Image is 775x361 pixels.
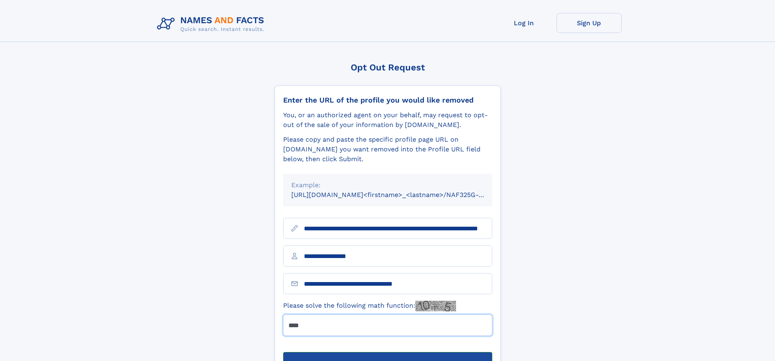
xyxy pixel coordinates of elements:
[291,191,508,199] small: [URL][DOMAIN_NAME]<firstname>_<lastname>/NAF325G-xxxxxxxx
[154,13,271,35] img: Logo Names and Facts
[291,180,484,190] div: Example:
[283,135,492,164] div: Please copy and paste the specific profile page URL on [DOMAIN_NAME] you want removed into the Pr...
[283,301,456,311] label: Please solve the following math function:
[557,13,622,33] a: Sign Up
[283,110,492,130] div: You, or an authorized agent on your behalf, may request to opt-out of the sale of your informatio...
[275,62,501,72] div: Opt Out Request
[283,96,492,105] div: Enter the URL of the profile you would like removed
[491,13,557,33] a: Log In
